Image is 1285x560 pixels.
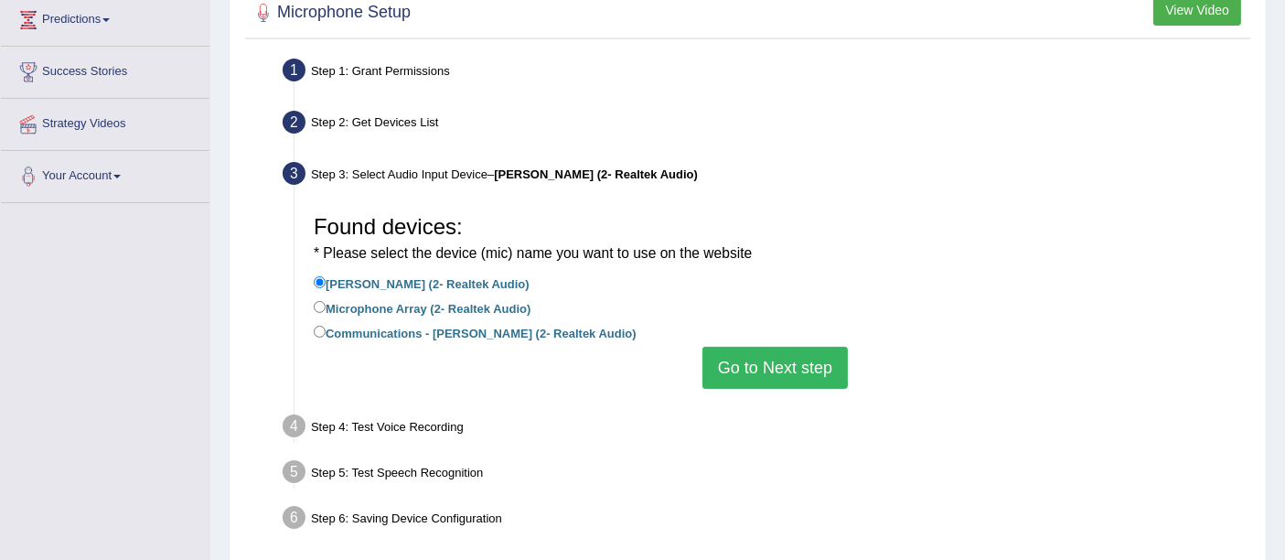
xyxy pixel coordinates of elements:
input: Communications - [PERSON_NAME] (2- Realtek Audio) [314,326,326,338]
a: Your Account [1,151,209,197]
small: * Please select the device (mic) name you want to use on the website [314,245,752,261]
b: [PERSON_NAME] (2- Realtek Audio) [494,167,698,181]
label: Microphone Array (2- Realtek Audio) [314,297,530,318]
div: Step 4: Test Voice Recording [274,409,1258,449]
a: Strategy Videos [1,99,209,145]
input: Microphone Array (2- Realtek Audio) [314,301,326,313]
div: Step 2: Get Devices List [274,105,1258,145]
h3: Found devices: [314,215,1237,264]
div: Step 1: Grant Permissions [274,53,1258,93]
div: Step 5: Test Speech Recognition [274,455,1258,495]
a: Success Stories [1,47,209,92]
div: Step 6: Saving Device Configuration [274,501,1258,541]
div: Step 3: Select Audio Input Device [274,156,1258,197]
input: [PERSON_NAME] (2- Realtek Audio) [314,276,326,288]
span: – [487,167,698,181]
button: Go to Next step [702,347,848,389]
label: [PERSON_NAME] (2- Realtek Audio) [314,273,530,293]
label: Communications - [PERSON_NAME] (2- Realtek Audio) [314,322,637,342]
